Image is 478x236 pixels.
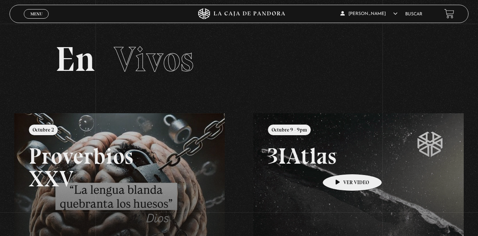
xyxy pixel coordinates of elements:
h2: En [55,42,422,77]
span: [PERSON_NAME] [340,12,397,16]
span: Menu [30,12,42,16]
a: Buscar [405,12,422,16]
a: View your shopping cart [444,9,454,19]
span: Cerrar [28,18,45,23]
span: Vivos [114,38,194,80]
